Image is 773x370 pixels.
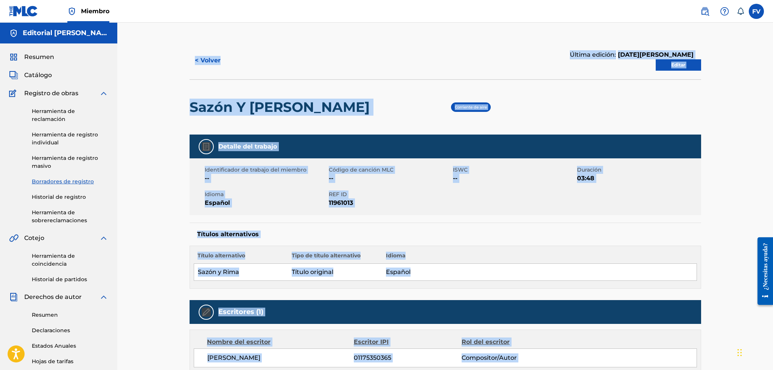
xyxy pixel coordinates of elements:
[32,311,108,319] a: Resumen
[735,334,773,370] div: Widget de chat
[32,131,108,147] a: Herramienta de registro individual
[205,174,327,183] span: --
[32,178,108,186] a: Borradores de registro
[218,308,263,316] h5: Escritores (1)
[9,293,18,302] img: Royalties
[382,264,697,281] td: Español
[570,51,616,58] font: Última edición:
[382,252,697,264] th: Idioma
[462,353,560,362] span: Compositor/Autor
[455,105,487,110] span: Corriente de aire
[354,337,462,347] div: Escritor IPI
[32,358,108,365] a: Hojas de tarifas
[9,71,18,80] img: Catalog
[656,59,701,71] a: Editar
[202,308,211,317] img: Writers
[329,198,451,207] span: 11961013
[737,341,742,364] div: Arrastrar
[9,53,18,62] img: Summary
[737,8,744,15] div: Notifications
[752,231,773,312] iframe: Resource Center
[9,6,38,17] img: Logotipo de MLC
[720,7,729,16] img: Ayuda
[32,327,108,334] a: Declaraciones
[24,293,82,302] span: Derechos de autor
[99,89,108,98] img: expand
[9,29,18,38] img: Accounts
[190,51,235,70] button: < Volver
[577,166,699,174] span: Duración
[700,7,709,16] img: buscar
[205,190,327,198] span: Idioma
[9,89,19,98] img: Works Registration
[207,337,354,347] div: Nombre del escritor
[81,7,109,15] span: Miembro
[24,89,78,98] span: Registro de obras
[32,252,108,268] a: Herramienta de coincidencia
[24,53,54,62] span: Resumen
[9,234,19,243] img: Matching
[32,342,108,350] a: Estados Anuales
[9,53,54,62] a: SummaryResumen
[749,4,764,19] div: User Menu
[717,4,732,19] div: Help
[205,198,327,207] span: Español
[735,334,773,370] iframe: Chat Widget
[288,252,382,264] th: Tipo de título alternativo
[329,174,451,183] span: --
[329,166,451,174] span: Código de canción MLC
[67,7,76,16] img: Máximo titular de derechos
[9,71,52,80] a: CatalogCatálogo
[453,166,575,174] span: ISWC
[197,231,694,238] h5: Títulos alternativos
[32,154,108,170] a: Herramienta de registro masivo
[32,276,108,283] a: Historial de partidos
[99,234,108,243] img: expand
[24,234,44,243] span: Cotejo
[202,142,211,151] img: Work Detail
[32,209,108,224] a: Herramienta de sobrereclamaciones
[577,174,699,183] span: 03:48
[32,193,108,201] a: Historial de registro
[329,190,451,198] span: REF ID
[616,51,694,58] span: [DATE][PERSON_NAME]
[205,166,327,174] span: Identificador de trabajo del miembro
[24,71,52,80] span: Catálogo
[207,353,354,362] span: [PERSON_NAME]
[194,252,288,264] th: Título alternativo
[354,353,461,362] span: 01175350365
[218,143,277,150] font: Detalle del trabajo
[99,293,108,302] img: expand
[288,264,382,281] td: Título original
[453,174,575,183] span: --
[23,29,108,37] h5: Felipe Vidal Publishing
[32,107,108,123] a: Herramienta de reclamación
[697,4,712,19] a: Public Search
[462,337,560,347] div: Rol del escritor
[194,264,288,281] td: Sazón y Rima
[190,99,373,116] h2: Sazón Y [PERSON_NAME]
